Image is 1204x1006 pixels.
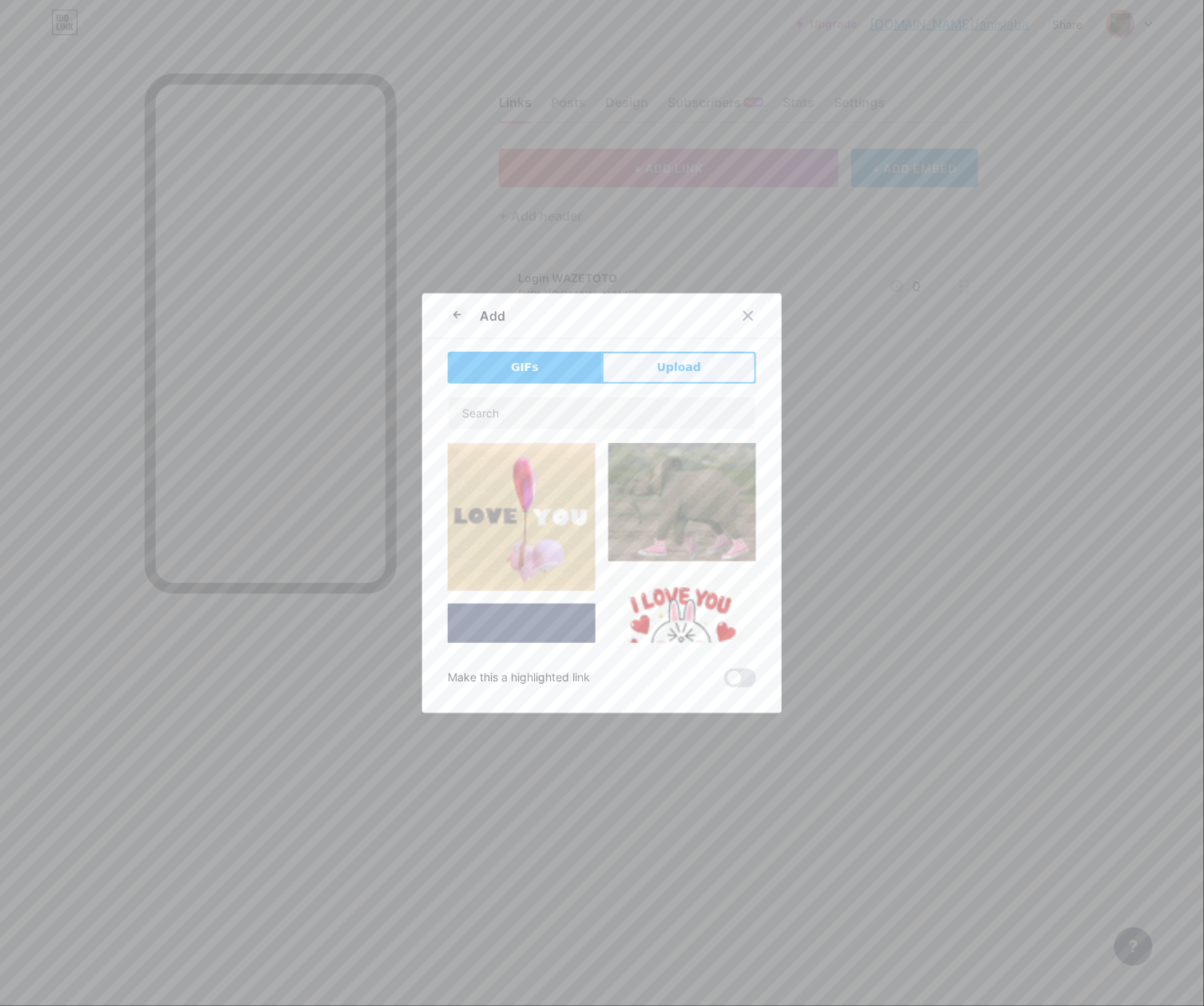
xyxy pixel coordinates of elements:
span: GIFs [511,359,539,376]
img: Gihpy [608,574,756,701]
img: Gihpy [448,443,596,591]
input: Search [449,397,755,429]
div: Make this a highlighted link [448,669,590,688]
button: Upload [602,352,756,384]
button: GIFs [448,352,602,384]
span: Upload [657,359,701,376]
img: Gihpy [608,443,756,561]
img: Gihpy [448,604,596,752]
div: Add [480,306,505,325]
